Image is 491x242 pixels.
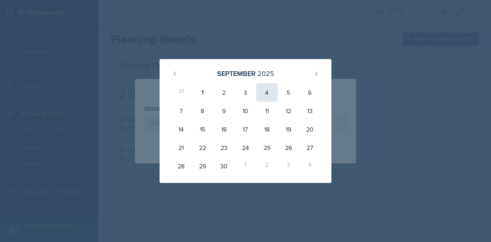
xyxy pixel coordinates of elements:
div: 15 [192,120,213,138]
div: 26 [278,138,299,157]
div: 21 [170,138,192,157]
div: 4 [256,83,278,102]
div: 31 [170,83,192,102]
div: 17 [235,120,256,138]
div: 27 [299,138,321,157]
div: 16 [213,120,235,138]
div: 1 [192,83,213,102]
div: 14 [170,120,192,138]
div: 4 [299,157,321,175]
div: 8 [192,102,213,120]
div: 22 [192,138,213,157]
div: 5 [278,83,299,102]
div: 30 [213,157,235,175]
div: 7 [170,102,192,120]
div: 25 [256,138,278,157]
div: 2 [213,83,235,102]
div: 2 [256,157,278,175]
div: 12 [278,102,299,120]
div: 13 [299,102,321,120]
div: 23 [213,138,235,157]
div: 19 [278,120,299,138]
div: 29 [192,157,213,175]
div: September [217,68,255,79]
div: 10 [235,102,256,120]
div: 28 [170,157,192,175]
div: 18 [256,120,278,138]
div: 2025 [257,68,274,79]
div: 11 [256,102,278,120]
div: 3 [278,157,299,175]
div: 20 [299,120,321,138]
div: 1 [235,157,256,175]
div: 3 [235,83,256,102]
div: 24 [235,138,256,157]
div: 6 [299,83,321,102]
div: 9 [213,102,235,120]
